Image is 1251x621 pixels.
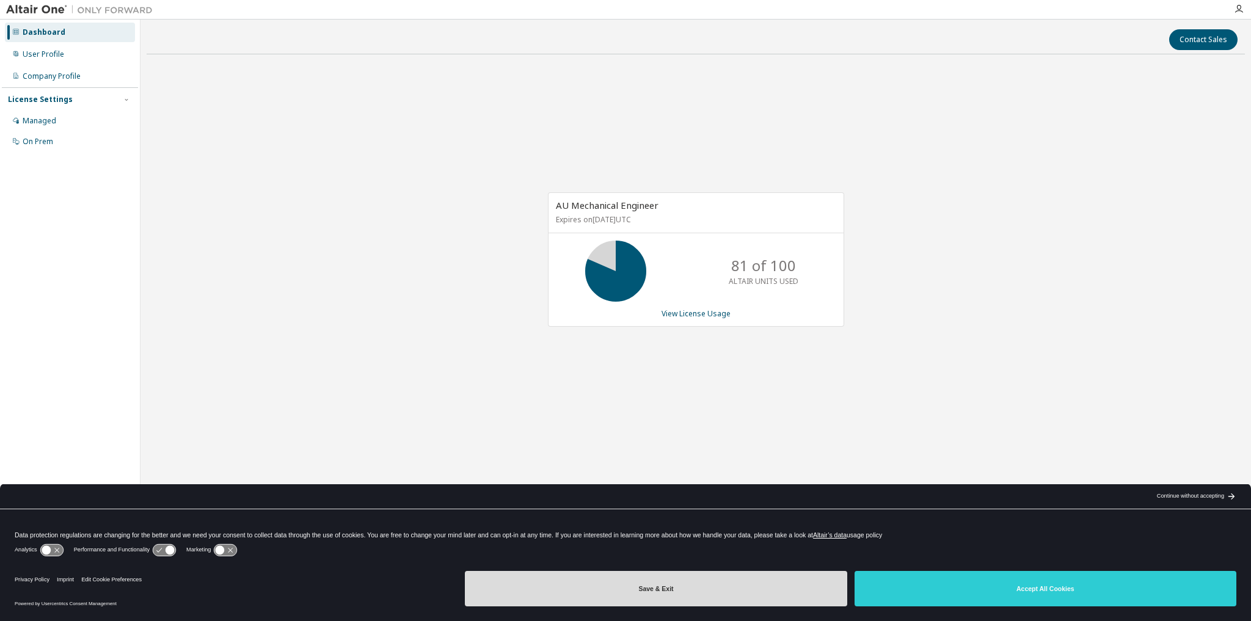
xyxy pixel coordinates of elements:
[729,276,798,286] p: ALTAIR UNITS USED
[23,71,81,81] div: Company Profile
[1169,29,1238,50] button: Contact Sales
[662,308,731,319] a: View License Usage
[23,116,56,126] div: Managed
[6,4,159,16] img: Altair One
[731,255,796,276] p: 81 of 100
[23,137,53,147] div: On Prem
[556,199,658,211] span: AU Mechanical Engineer
[23,27,65,37] div: Dashboard
[23,49,64,59] div: User Profile
[556,214,833,225] p: Expires on [DATE] UTC
[8,95,73,104] div: License Settings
